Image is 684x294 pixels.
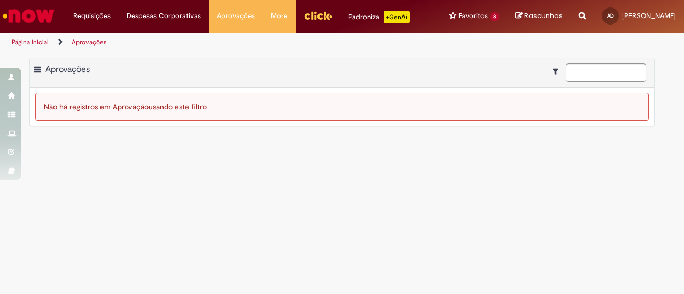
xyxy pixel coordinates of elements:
[271,11,287,21] span: More
[622,11,676,20] span: [PERSON_NAME]
[72,38,107,46] a: Aprovações
[607,12,614,19] span: AD
[127,11,201,21] span: Despesas Corporativas
[553,68,564,75] i: Mostrar filtros para: Suas Solicitações
[384,11,410,23] p: +GenAi
[304,7,332,23] img: click_logo_yellow_360x200.png
[45,64,90,75] span: Aprovações
[490,12,499,21] span: 8
[458,11,488,21] span: Favoritos
[35,93,649,121] div: Não há registros em Aprovação
[8,33,448,52] ul: Trilhas de página
[149,102,207,112] span: usando este filtro
[12,38,49,46] a: Página inicial
[217,11,255,21] span: Aprovações
[1,5,56,27] img: ServiceNow
[73,11,111,21] span: Requisições
[515,11,563,21] a: Rascunhos
[348,11,410,23] div: Padroniza
[524,11,563,21] span: Rascunhos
